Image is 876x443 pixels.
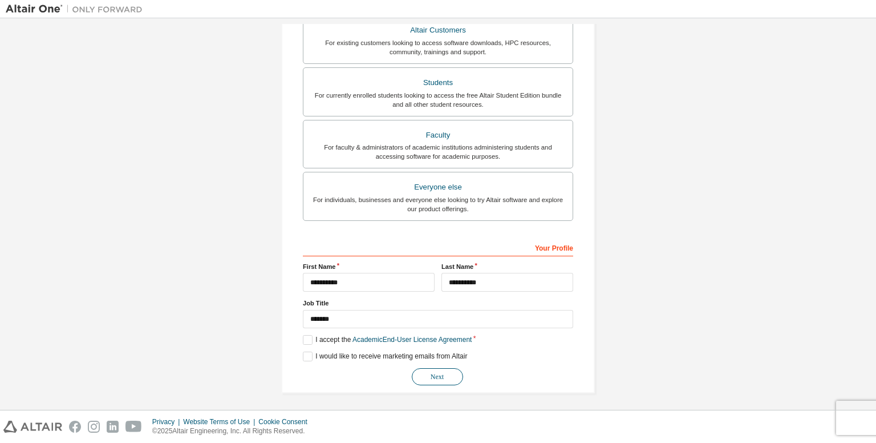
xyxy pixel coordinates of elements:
[412,368,463,385] button: Next
[310,143,566,161] div: For faculty & administrators of academic institutions administering students and accessing softwa...
[152,417,183,426] div: Privacy
[125,421,142,433] img: youtube.svg
[303,262,435,271] label: First Name
[183,417,258,426] div: Website Terms of Use
[310,38,566,57] div: For existing customers looking to access software downloads, HPC resources, community, trainings ...
[310,195,566,214] div: For individuals, businesses and everyone else looking to try Altair software and explore our prod...
[310,127,566,143] div: Faculty
[6,3,148,15] img: Altair One
[303,299,573,308] label: Job Title
[310,179,566,195] div: Everyone else
[352,336,472,344] a: Academic End-User License Agreement
[310,91,566,109] div: For currently enrolled students looking to access the free Altair Student Edition bundle and all ...
[88,421,100,433] img: instagram.svg
[3,421,62,433] img: altair_logo.svg
[69,421,81,433] img: facebook.svg
[303,352,467,361] label: I would like to receive marketing emails from Altair
[310,75,566,91] div: Students
[310,22,566,38] div: Altair Customers
[258,417,314,426] div: Cookie Consent
[303,335,472,345] label: I accept the
[107,421,119,433] img: linkedin.svg
[152,426,314,436] p: © 2025 Altair Engineering, Inc. All Rights Reserved.
[441,262,573,271] label: Last Name
[303,238,573,256] div: Your Profile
